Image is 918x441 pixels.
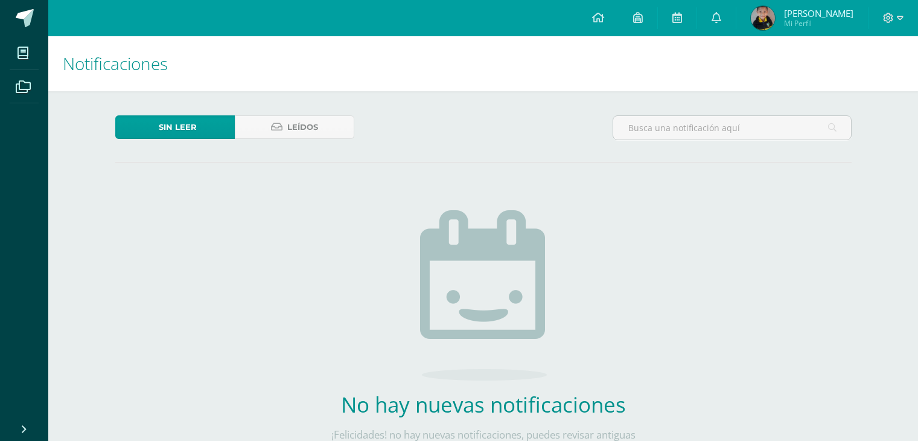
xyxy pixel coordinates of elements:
[784,7,853,19] span: [PERSON_NAME]
[784,18,853,28] span: Mi Perfil
[287,116,318,138] span: Leídos
[235,115,354,139] a: Leídos
[613,116,851,140] input: Busca una notificación aquí
[63,52,168,75] span: Notificaciones
[751,6,775,30] img: 8341187d544a0b6c7f7ca1520b54fcd3.png
[305,390,661,419] h2: No hay nuevas notificaciones
[159,116,197,138] span: Sin leer
[115,115,235,139] a: Sin leer
[420,210,547,381] img: no_activities.png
